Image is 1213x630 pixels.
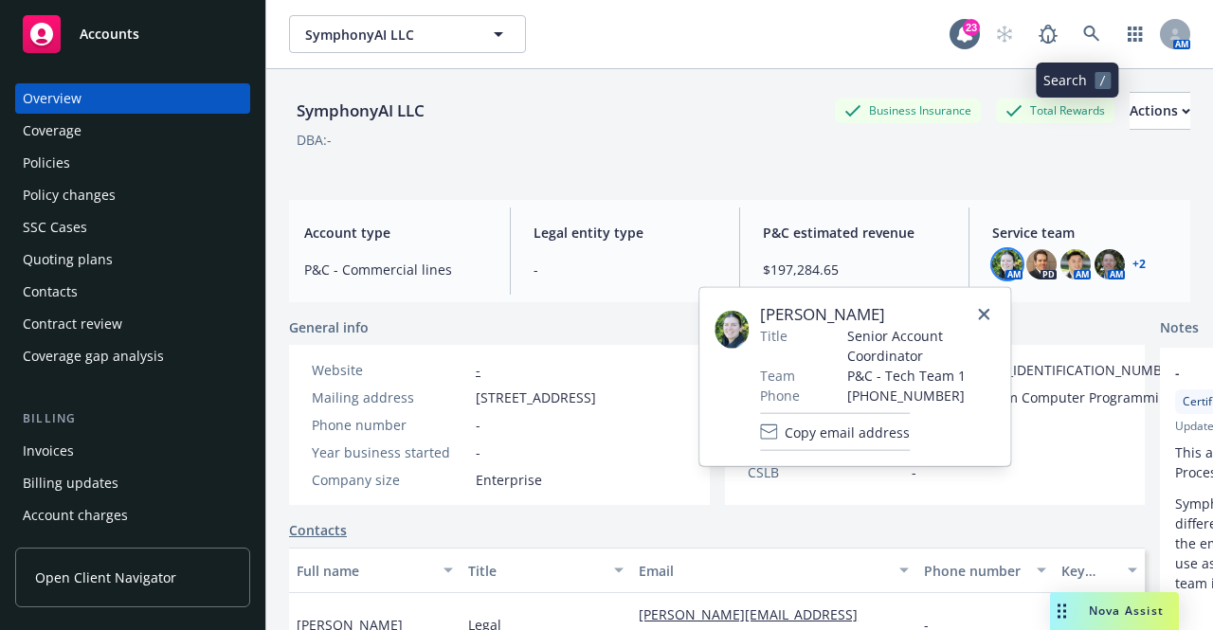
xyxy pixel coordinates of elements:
button: Nova Assist [1050,592,1179,630]
button: Actions [1130,92,1190,130]
span: Team [760,366,795,386]
div: CSLB [748,462,904,482]
span: General info [289,317,369,337]
div: Drag to move [1050,592,1074,630]
span: [PERSON_NAME] [760,303,995,326]
div: Mailing address [312,387,468,407]
div: Billing [15,409,250,428]
span: Nova Assist [1089,603,1164,619]
div: Email [639,561,888,581]
img: photo [1026,249,1057,279]
img: photo [1060,249,1091,279]
button: SymphonyAI LLC [289,15,526,53]
img: employee photo [715,311,749,349]
button: Title [461,548,632,593]
span: Copy email address [785,422,910,441]
button: Phone number [916,548,1053,593]
span: Account type [304,223,487,243]
span: Legal entity type [534,223,716,243]
a: Account charges [15,500,250,531]
a: - [476,361,480,379]
div: DBA: - [297,130,332,150]
a: Report a Bug [1029,15,1067,53]
a: Policy changes [15,180,250,210]
a: Invoices [15,436,250,466]
a: Contract review [15,309,250,339]
div: Actions [1130,93,1190,129]
span: P&C - Tech Team 1 [847,366,995,386]
div: Phone number [924,561,1024,581]
a: SSC Cases [15,212,250,243]
span: Enterprise [476,470,542,490]
div: Website [312,360,468,380]
span: Accounts [80,27,139,42]
div: Quoting plans [23,244,113,275]
span: Service team [992,223,1175,243]
a: close [972,303,995,326]
img: photo [992,249,1023,279]
div: Account charges [23,500,128,531]
span: Open Client Navigator [35,567,176,587]
span: - [912,462,916,482]
div: Contract review [23,309,122,339]
img: photo [1095,249,1125,279]
span: Title [760,326,788,346]
a: Search [1073,15,1111,53]
div: Phone number [312,415,468,435]
span: - [534,260,716,279]
span: $197,284.65 [763,260,946,279]
button: Key contact [1054,548,1145,593]
span: [STREET_ADDRESS] [476,387,596,407]
div: Policies [23,148,70,178]
a: Billing updates [15,468,250,498]
a: Coverage gap analysis [15,341,250,371]
span: [US_EMPLOYER_IDENTIFICATION_NUMBER] [912,360,1183,380]
div: Full name [297,561,432,581]
span: Notes [1160,317,1199,340]
a: Contacts [15,277,250,307]
div: Key contact [1061,561,1116,581]
div: Title [468,561,604,581]
div: Company size [312,470,468,490]
span: P&C - Commercial lines [304,260,487,279]
div: Invoices [23,436,74,466]
div: Billing updates [23,468,118,498]
button: Email [631,548,916,593]
button: Full name [289,548,461,593]
div: SSC Cases [23,212,87,243]
span: - [476,415,480,435]
div: Business Insurance [835,99,981,122]
div: Total Rewards [996,99,1114,122]
div: Coverage [23,116,81,146]
a: Accounts [15,8,250,61]
span: - [476,442,480,462]
div: Policy changes [23,180,116,210]
span: Phone [760,386,800,405]
span: SymphonyAI LLC [305,25,469,45]
a: Quoting plans [15,244,250,275]
div: Overview [23,83,81,114]
a: +2 [1132,259,1146,270]
div: Year business started [312,442,468,462]
a: Contacts [289,520,347,540]
a: Start snowing [986,15,1023,53]
span: 541511 - Custom Computer Programming Services [912,387,1183,427]
div: SymphonyAI LLC [289,99,432,123]
a: Switch app [1116,15,1154,53]
a: Coverage [15,116,250,146]
span: Senior Account Coordinator [847,326,995,366]
a: Overview [15,83,250,114]
div: Coverage gap analysis [23,341,164,371]
div: Contacts [23,277,78,307]
div: 23 [963,19,980,36]
a: Policies [15,148,250,178]
span: [PHONE_NUMBER] [847,386,995,405]
button: Copy email address [760,413,910,451]
span: P&C estimated revenue [763,223,946,243]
